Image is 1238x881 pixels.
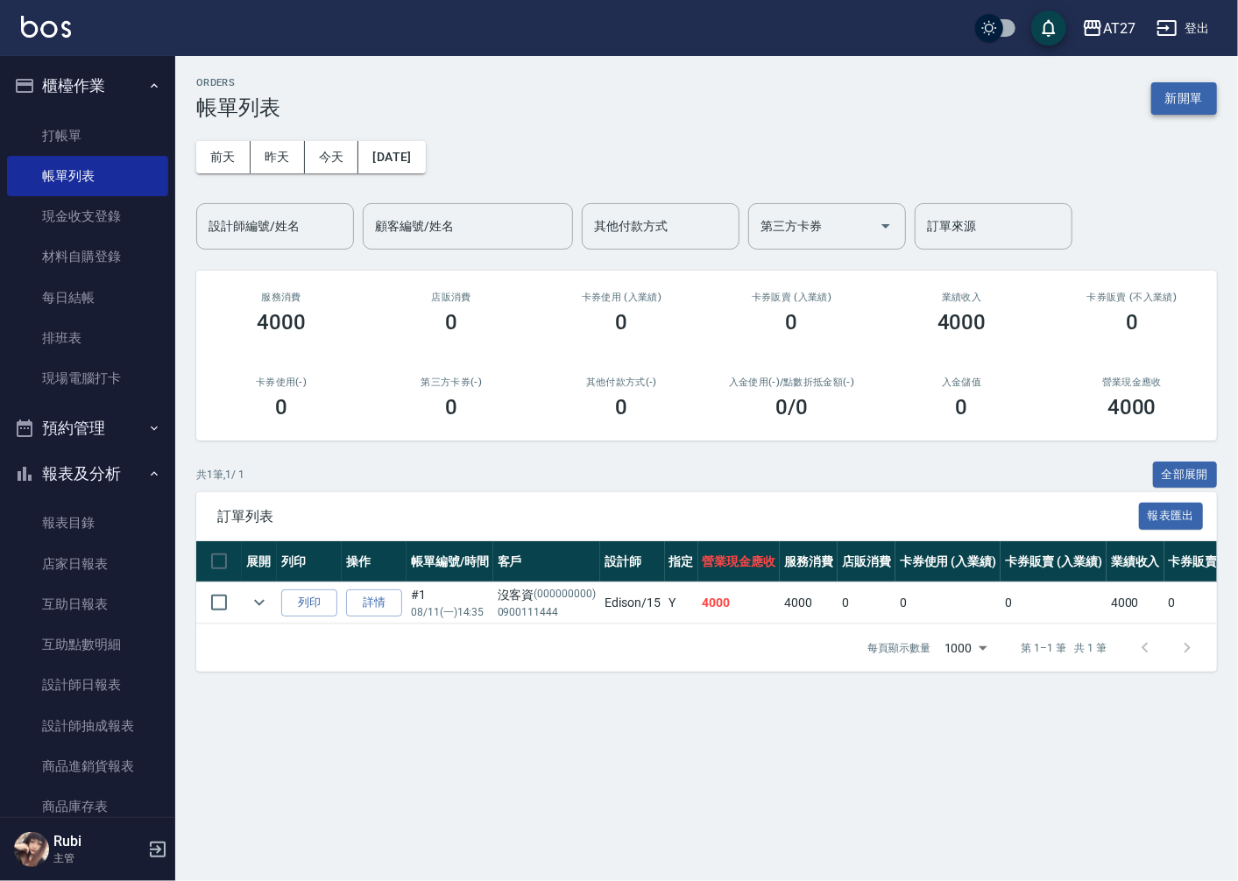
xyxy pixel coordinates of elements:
[305,141,359,173] button: 今天
[14,832,49,867] img: Person
[665,582,698,624] td: Y
[7,503,168,543] a: 報表目錄
[600,582,665,624] td: Edison /15
[196,141,251,173] button: 前天
[1139,503,1204,530] button: 報表匯出
[1068,377,1196,388] h2: 營業現金應收
[786,310,798,335] h3: 0
[1139,507,1204,524] a: 報表匯出
[493,541,600,582] th: 客戶
[600,541,665,582] th: 設計師
[895,541,1001,582] th: 卡券使用 (入業績)
[7,196,168,236] a: 現金收支登錄
[275,395,287,419] h3: 0
[7,746,168,786] a: 商品進銷貨報表
[937,310,987,335] h3: 4000
[1151,89,1217,106] a: 新開單
[7,116,168,156] a: 打帳單
[1068,292,1196,303] h2: 卡券販賣 (不入業績)
[898,292,1026,303] h2: 業績收入
[698,582,781,624] td: 4000
[956,395,968,419] h3: 0
[872,212,900,240] button: Open
[7,318,168,358] a: 排班表
[246,589,272,616] button: expand row
[217,508,1139,525] span: 訂單列表
[867,640,930,656] p: 每頁顯示數量
[445,310,457,335] h3: 0
[251,141,305,173] button: 昨天
[217,292,345,303] h3: 服務消費
[411,604,489,620] p: 08/11 (一) 14:35
[898,377,1026,388] h2: 入金儲值
[727,377,855,388] h2: 入金使用(-) /點數折抵金額(-)
[1001,541,1107,582] th: 卡券販賣 (入業績)
[1075,11,1142,46] button: AT27
[1151,82,1217,115] button: 新開單
[698,541,781,582] th: 營業現金應收
[937,624,994,672] div: 1000
[1103,18,1135,39] div: AT27
[665,541,698,582] th: 指定
[615,395,627,419] h3: 0
[53,833,143,850] h5: Rubi
[281,589,337,617] button: 列印
[498,604,596,620] p: 0900111444
[196,77,280,88] h2: ORDERS
[7,278,168,318] a: 每日結帳
[557,292,685,303] h2: 卡券使用 (入業績)
[53,850,143,866] p: 主管
[7,665,168,705] a: 設計師日報表
[217,377,345,388] h2: 卡券使用(-)
[775,395,808,419] h3: 0 /0
[7,236,168,277] a: 材料自購登錄
[21,16,71,38] img: Logo
[387,292,515,303] h2: 店販消費
[895,582,1001,624] td: 0
[277,541,342,582] th: 列印
[7,451,168,497] button: 報表及分析
[346,589,402,617] a: 詳情
[1126,310,1138,335] h3: 0
[7,584,168,624] a: 互助日報表
[196,467,244,483] p: 共 1 筆, 1 / 1
[780,582,838,624] td: 4000
[557,377,685,388] h2: 其他付款方式(-)
[838,541,895,582] th: 店販消費
[196,95,280,120] h3: 帳單列表
[1031,11,1066,46] button: save
[7,63,168,109] button: 櫃檯作業
[257,310,306,335] h3: 4000
[7,786,168,827] a: 商品庫存表
[7,156,168,196] a: 帳單列表
[407,582,493,624] td: #1
[1001,582,1107,624] td: 0
[615,310,627,335] h3: 0
[358,141,425,173] button: [DATE]
[780,541,838,582] th: 服務消費
[498,586,596,604] div: 沒客資
[7,544,168,584] a: 店家日報表
[407,541,493,582] th: 帳單編號/時間
[534,586,597,604] p: (000000000)
[7,358,168,398] a: 現場電腦打卡
[242,541,277,582] th: 展開
[342,541,407,582] th: 操作
[445,395,457,419] h3: 0
[387,377,515,388] h2: 第三方卡券(-)
[7,405,168,451] button: 預約管理
[1022,640,1107,656] p: 第 1–1 筆 共 1 筆
[1153,462,1218,489] button: 全部展開
[1107,541,1164,582] th: 業績收入
[1107,582,1164,624] td: 4000
[727,292,855,303] h2: 卡券販賣 (入業績)
[7,624,168,665] a: 互助點數明細
[838,582,895,624] td: 0
[7,706,168,746] a: 設計師抽成報表
[1150,12,1217,45] button: 登出
[1107,395,1157,419] h3: 4000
